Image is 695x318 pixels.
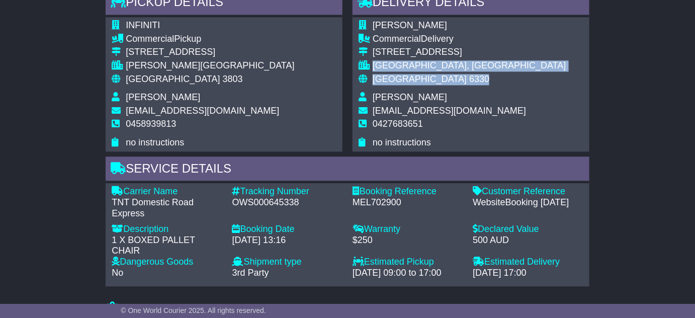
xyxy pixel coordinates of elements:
div: 1 X BOXED PALLET CHAIR [112,235,222,257]
span: 3803 [223,74,243,84]
div: WebsiteBooking [DATE] [473,197,583,208]
span: © One World Courier 2025. All rights reserved. [121,306,266,314]
div: Service Details [106,156,589,184]
div: Pickup [126,34,294,45]
span: 6330 [469,74,489,84]
div: Booking Reference [353,186,463,197]
div: Carrier Name [112,186,222,197]
div: [STREET_ADDRESS] [373,47,566,58]
div: Tracking Number [232,186,342,197]
span: 0458939813 [126,119,176,129]
div: [GEOGRAPHIC_DATA], [GEOGRAPHIC_DATA] [373,60,566,71]
div: Delivery [373,34,566,45]
div: Estimated Pickup [353,257,463,268]
span: [EMAIL_ADDRESS][DOMAIN_NAME] [126,106,279,116]
div: [PERSON_NAME][GEOGRAPHIC_DATA] [126,60,294,71]
span: [GEOGRAPHIC_DATA] [126,74,220,84]
div: Warranty [353,224,463,235]
div: [DATE] 13:16 [232,235,342,246]
div: MEL702900 [353,197,463,208]
span: no instructions [373,137,431,147]
div: Estimated Delivery [473,257,583,268]
span: [PERSON_NAME] [373,20,447,30]
span: No [112,268,123,278]
span: [PERSON_NAME] [126,92,200,102]
div: [DATE] 17:00 [473,268,583,279]
div: Shipment type [232,257,342,268]
div: [DATE] 09:00 to 17:00 [353,268,463,279]
span: [EMAIL_ADDRESS][DOMAIN_NAME] [373,106,526,116]
div: [STREET_ADDRESS] [126,47,294,58]
div: OWS000645338 [232,197,342,208]
span: no instructions [126,137,184,147]
span: INFINITI [126,20,160,30]
div: Customer Reference [473,186,583,197]
div: $250 [353,235,463,246]
div: TNT Domestic Road Express [112,197,222,219]
span: [GEOGRAPHIC_DATA] [373,74,467,84]
span: [PERSON_NAME] [373,92,447,102]
span: 3rd Party [232,268,269,278]
span: Commercial [373,34,421,44]
div: Booking Date [232,224,342,235]
div: Description [112,224,222,235]
div: Dangerous Goods [112,257,222,268]
div: Declared Value [473,224,583,235]
div: 500 AUD [473,235,583,246]
span: Commercial [126,34,174,44]
span: 0427683651 [373,119,423,129]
